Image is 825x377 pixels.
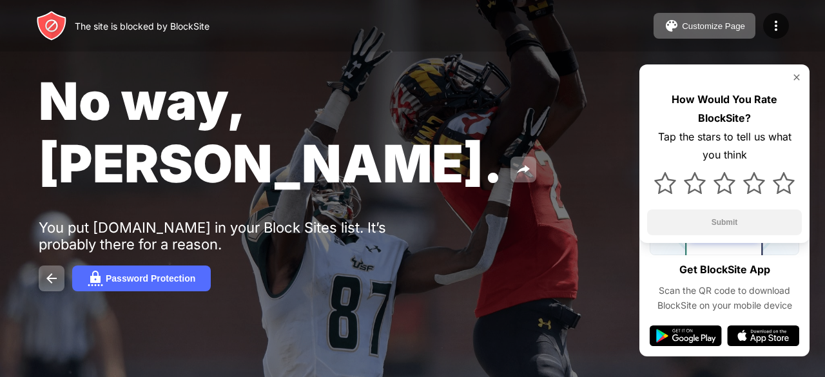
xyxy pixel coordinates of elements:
[75,21,209,32] div: The site is blocked by BlockSite
[647,128,802,165] div: Tap the stars to tell us what you think
[664,18,679,34] img: pallet.svg
[743,172,765,194] img: star.svg
[39,219,437,253] div: You put [DOMAIN_NAME] in your Block Sites list. It’s probably there for a reason.
[791,72,802,82] img: rate-us-close.svg
[654,13,755,39] button: Customize Page
[88,271,103,286] img: password.svg
[654,172,676,194] img: star.svg
[72,266,211,291] button: Password Protection
[106,273,195,284] div: Password Protection
[647,90,802,128] div: How Would You Rate BlockSite?
[768,18,784,34] img: menu-icon.svg
[39,70,503,195] span: No way, [PERSON_NAME].
[516,162,531,177] img: share.svg
[36,10,67,41] img: header-logo.svg
[44,271,59,286] img: back.svg
[682,21,745,31] div: Customize Page
[647,209,802,235] button: Submit
[684,172,706,194] img: star.svg
[713,172,735,194] img: star.svg
[773,172,795,194] img: star.svg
